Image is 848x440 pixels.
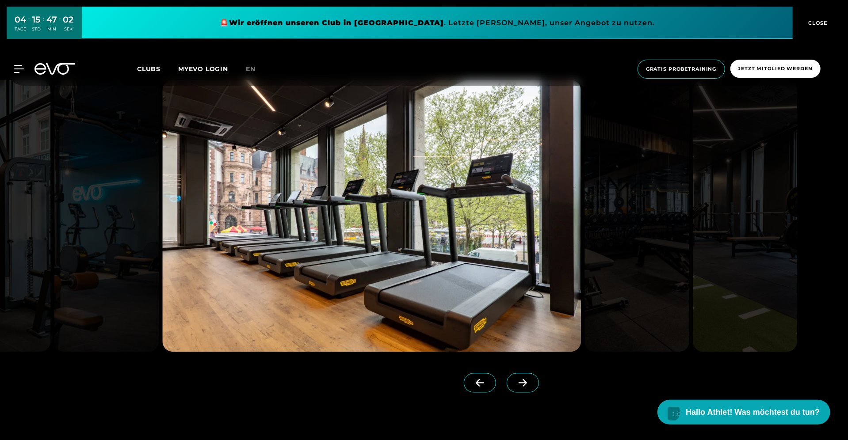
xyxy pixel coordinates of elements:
img: evofitness [693,80,798,352]
div: 04 [15,13,27,26]
div: STD [32,26,41,32]
span: Hallo Athlet! Was möchtest du tun? [686,406,820,418]
span: Jetzt Mitglied werden [738,65,813,72]
span: Clubs [137,65,160,73]
div: SEK [63,26,74,32]
button: Hallo Athlet! Was möchtest du tun? [657,400,830,425]
a: en [246,64,266,74]
img: evofitness [162,80,581,352]
div: : [29,14,30,38]
span: en [246,65,256,73]
button: CLOSE [793,7,841,39]
div: 02 [63,13,74,26]
img: evofitness [54,80,159,352]
div: 47 [47,13,57,26]
span: Gratis Probetraining [646,65,717,73]
a: Gratis Probetraining [635,60,728,79]
span: CLOSE [806,19,828,27]
div: 15 [32,13,41,26]
div: : [60,14,61,38]
a: MYEVO LOGIN [178,65,228,73]
img: evofitness [584,80,689,352]
div: : [43,14,45,38]
div: MIN [47,26,57,32]
a: Clubs [137,64,178,73]
div: TAGE [15,26,27,32]
a: Jetzt Mitglied werden [728,60,823,79]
